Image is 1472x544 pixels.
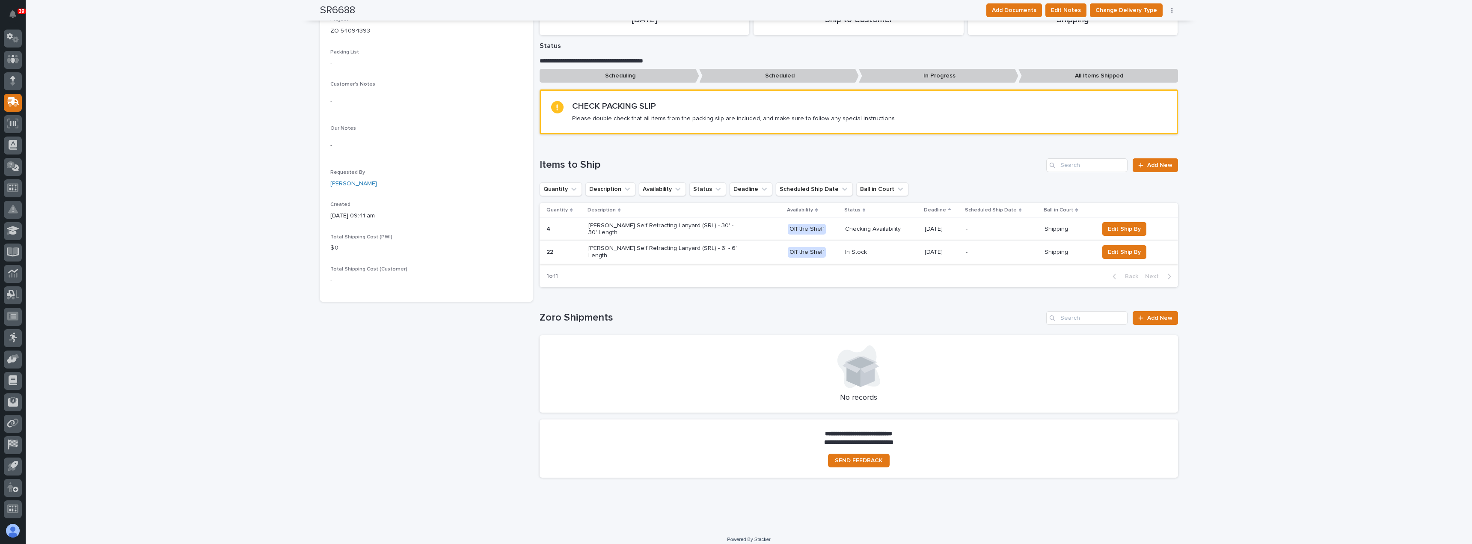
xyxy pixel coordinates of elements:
p: In Stock [845,249,918,256]
p: [DATE] 09:41 am [330,211,522,220]
a: Add New [1133,158,1178,172]
p: [DATE] [925,249,959,256]
button: users-avatar [4,522,22,540]
span: SEND FEEDBACK [835,458,883,464]
p: 1 of 1 [540,266,565,287]
span: Edit Notes [1051,5,1081,15]
button: Availability [639,182,686,196]
p: 4 [546,224,552,233]
p: Description [588,205,616,215]
p: - [330,141,522,150]
button: Edit Notes [1045,3,1086,17]
h1: Zoro Shipments [540,312,1043,324]
p: Scheduling [540,69,699,83]
span: Total Shipping Cost (PWI) [330,235,392,240]
p: - [330,276,522,285]
p: [DATE] [925,226,959,233]
span: Total Shipping Cost (Customer) [330,267,407,272]
div: Notifications39 [11,10,22,24]
a: [PERSON_NAME] [330,179,377,188]
button: Ball in Court [856,182,908,196]
p: Scheduled Ship Date [965,205,1017,215]
button: Edit Ship By [1102,245,1146,259]
p: Shipping [1045,249,1092,256]
button: Next [1142,273,1178,280]
p: 39 [19,8,24,14]
p: Shipping [1045,226,1092,233]
span: Add New [1147,315,1172,321]
button: Change Delivery Type [1090,3,1163,17]
p: 22 [546,247,555,256]
a: Powered By Stacker [727,537,770,542]
button: Scheduled Ship Date [776,182,853,196]
input: Search [1046,311,1128,325]
p: Please double check that all items from the packing slip are included, and make sure to follow an... [572,115,896,122]
h2: SR6688 [320,4,355,17]
button: Status [689,182,726,196]
span: Back [1120,273,1138,280]
span: Created [330,202,350,207]
button: Edit Ship By [1102,222,1146,236]
p: $ 0 [330,244,522,253]
h2: CHECK PACKING SLIP [572,101,656,111]
button: Description [585,182,635,196]
span: Edit Ship By [1108,247,1141,257]
p: Status [540,42,1178,50]
span: Add Documents [992,5,1036,15]
button: Notifications [4,5,22,23]
button: Deadline [730,182,772,196]
p: Checking Availability [845,226,918,233]
p: No records [550,393,1168,403]
p: [PERSON_NAME] Self Retracting Lanyard (SRL) - 6' - 6' Length [588,245,738,259]
span: Edit Ship By [1108,224,1141,234]
p: - [330,59,522,68]
button: Quantity [540,182,582,196]
button: Back [1106,273,1142,280]
a: Add New [1133,311,1178,325]
tr: 44 [PERSON_NAME] Self Retracting Lanyard (SRL) - 30' - 30' LengthOff the ShelfChecking Availabili... [540,217,1178,241]
span: Next [1145,273,1164,280]
p: Availability [787,205,813,215]
p: Quantity [546,205,568,215]
span: Customer's Notes [330,82,375,87]
p: In Progress [859,69,1018,83]
p: Scheduled [699,69,859,83]
span: Our Notes [330,126,356,131]
input: Search [1046,158,1128,172]
p: Ball in Court [1044,205,1073,215]
p: - [330,97,522,106]
p: All Items Shipped [1018,69,1178,83]
button: Add Documents [986,3,1042,17]
span: Add New [1147,162,1172,168]
div: Off the Shelf [788,224,826,235]
p: - [966,226,1038,233]
tr: 2222 [PERSON_NAME] Self Retracting Lanyard (SRL) - 6' - 6' LengthOff the ShelfIn Stock[DATE]-Ship... [540,241,1178,264]
p: Status [844,205,861,215]
p: - [966,249,1038,256]
div: Off the Shelf [788,247,826,258]
a: SEND FEEDBACK [828,454,890,467]
p: ZO 54094393 [330,27,522,36]
span: Requested By [330,170,365,175]
span: Packing List [330,50,359,55]
p: Deadline [924,205,946,215]
p: [PERSON_NAME] Self Retracting Lanyard (SRL) - 30' - 30' Length [588,222,738,237]
h1: Items to Ship [540,159,1043,171]
span: Change Delivery Type [1095,5,1157,15]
